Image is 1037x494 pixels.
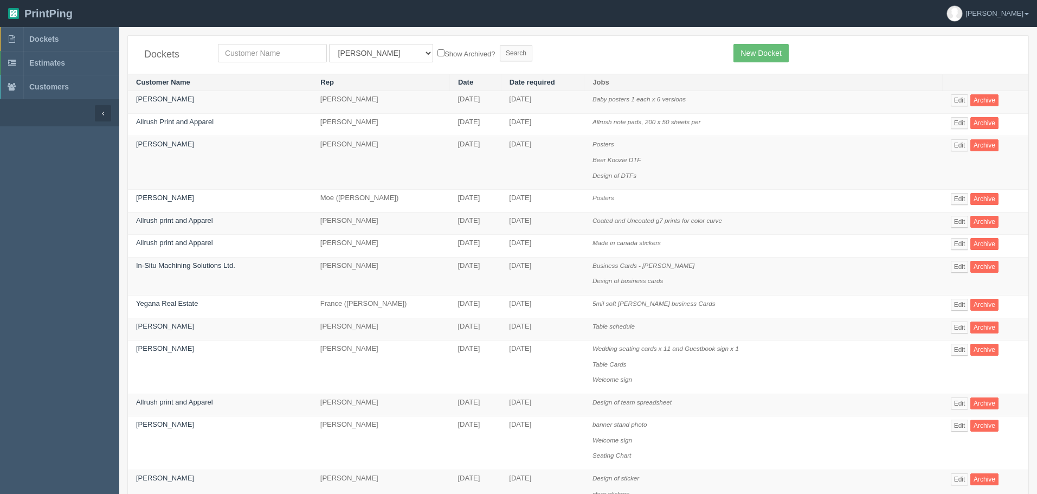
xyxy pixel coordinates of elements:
td: Moe ([PERSON_NAME]) [312,190,450,213]
a: In-Situ Machining Solutions Ltd. [136,261,235,270]
td: [DATE] [449,91,501,114]
i: Business Cards - [PERSON_NAME] [592,262,694,269]
td: [DATE] [449,212,501,235]
a: Archive [970,299,999,311]
a: Archive [970,420,999,432]
td: [DATE] [449,136,501,190]
td: [DATE] [501,190,584,213]
a: Edit [951,94,969,106]
a: Date [458,78,473,86]
td: [PERSON_NAME] [312,318,450,341]
td: [DATE] [501,136,584,190]
td: [PERSON_NAME] [312,257,450,295]
a: Edit [951,473,969,485]
a: Allrush print and Apparel [136,398,213,406]
td: [DATE] [501,394,584,416]
td: [PERSON_NAME] [312,212,450,235]
a: Archive [970,117,999,129]
a: Edit [951,139,969,151]
th: Jobs [584,74,943,91]
td: [DATE] [501,235,584,258]
td: [DATE] [449,190,501,213]
i: Beer Koozie DTF [592,156,641,163]
span: Customers [29,82,69,91]
a: [PERSON_NAME] [136,95,194,103]
a: Edit [951,397,969,409]
span: Dockets [29,35,59,43]
a: Edit [951,322,969,333]
i: Seating Chart [592,452,631,459]
i: Wedding seating cards x 11 and Guestbook sign x 1 [592,345,739,352]
a: [PERSON_NAME] [136,344,194,352]
td: [DATE] [501,212,584,235]
img: logo-3e63b451c926e2ac314895c53de4908e5d424f24456219fb08d385ab2e579770.png [8,8,19,19]
a: Edit [951,238,969,250]
label: Show Archived? [437,47,495,60]
i: Design of sticker [592,474,639,482]
td: [PERSON_NAME] [312,394,450,416]
td: [PERSON_NAME] [312,136,450,190]
a: Allrush print and Apparel [136,239,213,247]
td: [DATE] [449,394,501,416]
a: [PERSON_NAME] [136,140,194,148]
a: Archive [970,216,999,228]
td: [DATE] [449,257,501,295]
a: Edit [951,117,969,129]
a: Yegana Real Estate [136,299,198,307]
i: Allrush note pads, 200 x 50 sheets per [592,118,700,125]
td: [DATE] [501,295,584,318]
td: [DATE] [501,91,584,114]
i: Baby posters 1 each x 6 versions [592,95,686,102]
td: [DATE] [449,416,501,470]
i: Coated and Uncoated g7 prints for color curve [592,217,722,224]
a: Edit [951,344,969,356]
i: 5mil soft [PERSON_NAME] business Cards [592,300,716,307]
a: Date required [510,78,555,86]
input: Show Archived? [437,49,445,56]
a: Archive [970,261,999,273]
a: [PERSON_NAME] [136,194,194,202]
td: [PERSON_NAME] [312,341,450,394]
td: [DATE] [501,257,584,295]
a: Archive [970,473,999,485]
td: [PERSON_NAME] [312,235,450,258]
a: Archive [970,238,999,250]
a: [PERSON_NAME] [136,474,194,482]
i: Welcome sign [592,376,632,383]
td: [DATE] [449,113,501,136]
a: Allrush Print and Apparel [136,118,214,126]
a: New Docket [733,44,788,62]
i: Table schedule [592,323,635,330]
a: [PERSON_NAME] [136,322,194,330]
i: Posters [592,140,614,147]
a: [PERSON_NAME] [136,420,194,428]
td: [PERSON_NAME] [312,416,450,470]
span: Estimates [29,59,65,67]
a: Edit [951,193,969,205]
a: Edit [951,261,969,273]
td: [DATE] [501,341,584,394]
i: Design of business cards [592,277,664,284]
i: Design of DTFs [592,172,636,179]
i: Design of team spreadsheet [592,399,672,406]
a: Rep [320,78,334,86]
h4: Dockets [144,49,202,60]
a: Archive [970,193,999,205]
td: [DATE] [449,341,501,394]
a: Edit [951,299,969,311]
a: Archive [970,94,999,106]
a: Archive [970,397,999,409]
a: Allrush print and Apparel [136,216,213,224]
td: France ([PERSON_NAME]) [312,295,450,318]
td: [DATE] [449,295,501,318]
td: [DATE] [501,113,584,136]
input: Search [500,45,532,61]
td: [DATE] [501,416,584,470]
i: banner stand photo [592,421,647,428]
a: Edit [951,216,969,228]
i: Posters [592,194,614,201]
i: Made in canada stickers [592,239,661,246]
a: Edit [951,420,969,432]
a: Archive [970,322,999,333]
input: Customer Name [218,44,327,62]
